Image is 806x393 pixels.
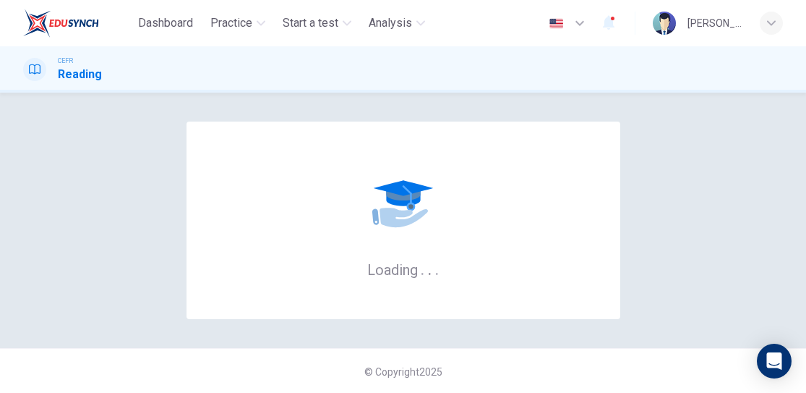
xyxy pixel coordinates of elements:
h6: Loading [367,260,440,279]
div: [PERSON_NAME] [687,14,742,32]
img: Profile picture [653,12,676,35]
h6: . [434,256,440,280]
a: EduSynch logo [23,9,132,38]
h6: . [427,256,432,280]
button: Start a test [277,10,357,36]
span: Analysis [369,14,412,32]
h6: . [420,256,425,280]
button: Dashboard [132,10,199,36]
button: Analysis [363,10,431,36]
span: Practice [210,14,252,32]
span: CEFR [58,56,73,66]
span: Dashboard [138,14,193,32]
span: © Copyright 2025 [364,366,442,378]
img: EduSynch logo [23,9,99,38]
h1: Reading [58,66,102,83]
div: Open Intercom Messenger [757,344,792,379]
span: Start a test [283,14,338,32]
button: Practice [205,10,271,36]
img: en [547,18,565,29]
